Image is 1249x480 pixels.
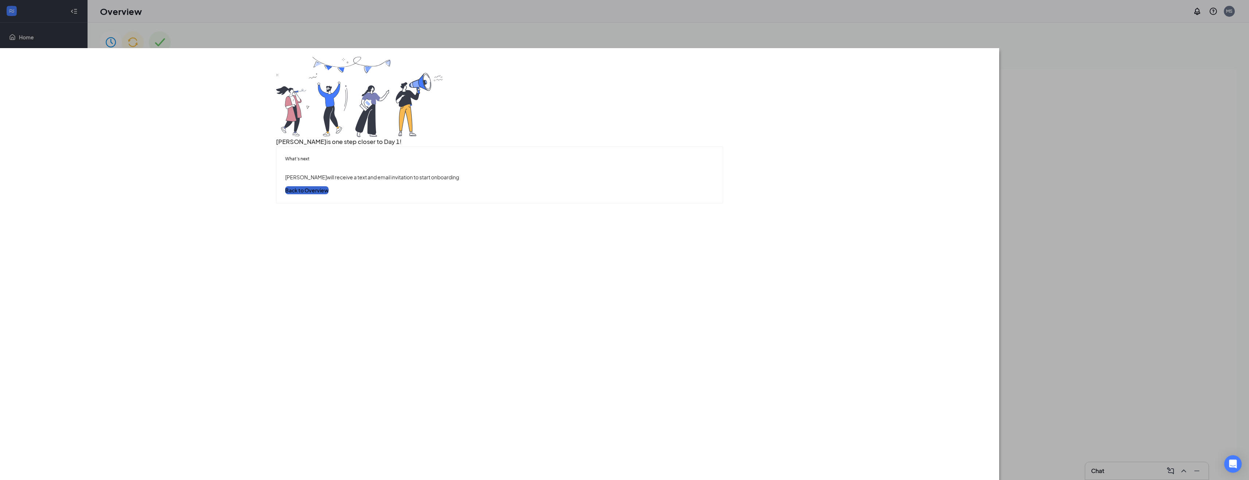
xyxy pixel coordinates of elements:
h3: [PERSON_NAME] is one step closer to Day 1! [276,137,723,147]
p: [PERSON_NAME] will receive a text and email invitation to start onboarding [285,173,714,181]
div: Open Intercom Messenger [1224,455,1242,473]
img: you are all set [276,57,444,137]
button: Back to Overview [285,186,329,194]
h5: What’s next [285,155,714,162]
